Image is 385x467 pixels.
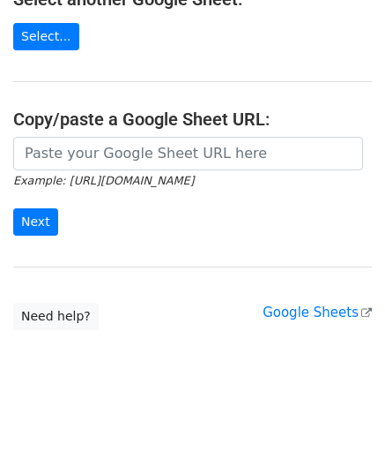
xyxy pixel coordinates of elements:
a: Need help? [13,303,99,330]
a: Select... [13,23,79,50]
small: Example: [URL][DOMAIN_NAME] [13,174,194,187]
h4: Copy/paste a Google Sheet URL: [13,109,372,130]
iframe: Chat Widget [297,382,385,467]
a: Google Sheets [263,305,372,320]
input: Next [13,208,58,236]
input: Paste your Google Sheet URL here [13,137,363,170]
